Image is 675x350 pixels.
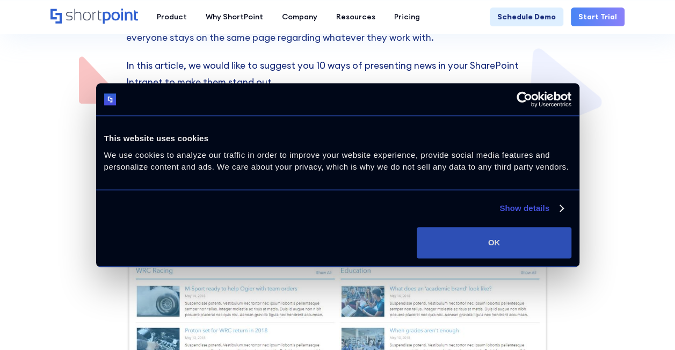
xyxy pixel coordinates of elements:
div: Widget de chat [482,225,675,350]
a: Pricing [385,8,430,26]
a: Why ShortPoint [197,8,273,26]
iframe: Chat Widget [482,225,675,350]
a: Resources [327,8,385,26]
img: logo [104,93,117,106]
a: Start Trial [571,8,625,26]
div: Resources [336,11,375,23]
span: We use cookies to analyze our traffic in order to improve your website experience, provide social... [104,150,569,172]
div: Why ShortPoint [206,11,263,23]
a: Schedule Demo [490,8,563,26]
a: Home [50,9,138,25]
a: Show details [499,202,563,215]
a: Product [148,8,197,26]
div: Company [282,11,317,23]
div: Product [157,11,187,23]
p: News are an essential part of any Intranet site. And this is not surprising, since SharePoint sit... [126,2,549,90]
div: This website uses cookies [104,132,571,145]
div: Pricing [394,11,420,23]
a: Company [273,8,327,26]
button: OK [417,227,571,258]
a: Usercentrics Cookiebot - opens in a new window [477,91,571,107]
